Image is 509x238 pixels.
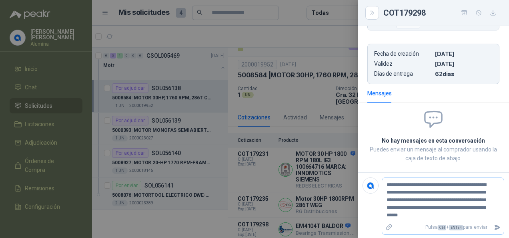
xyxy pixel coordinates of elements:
[367,145,499,163] p: Puedes enviar un mensaje al comprador usando la caja de texto de abajo.
[489,22,494,26] span: ,00
[435,71,493,77] p: 62 dias
[363,178,378,193] img: Company Logo
[382,220,396,234] label: Adjuntar archivos
[396,220,491,234] p: Pulsa + para enviar
[367,89,392,98] div: Mensajes
[435,61,493,67] p: [DATE]
[374,71,432,77] p: Días de entrega
[491,220,504,234] button: Enviar
[435,50,493,57] p: [DATE]
[367,8,377,18] button: Close
[367,136,499,145] h2: No hay mensajes en esta conversación
[374,61,432,67] p: Validez
[438,225,446,230] span: Ctrl
[449,225,463,230] span: ENTER
[374,50,432,57] p: Fecha de creación
[383,6,499,19] div: COT179298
